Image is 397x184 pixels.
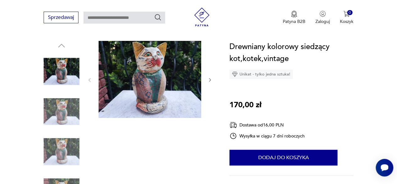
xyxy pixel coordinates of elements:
[340,11,353,25] button: 0Koszyk
[340,19,353,25] p: Koszyk
[229,121,237,129] img: Ikona dostawy
[44,134,79,170] img: Zdjęcie produktu Drewniany kolorowy siedzący kot,kotek,vintage
[315,19,330,25] p: Zaloguj
[283,11,305,25] a: Ikona medaluPatyna B2B
[192,8,211,26] img: Patyna - sklep z meblami i dekoracjami vintage
[315,11,330,25] button: Zaloguj
[154,14,162,21] button: Szukaj
[376,159,393,176] iframe: Smartsupp widget button
[232,71,238,77] img: Ikona diamentu
[229,121,305,129] div: Dostawa od 16,00 PLN
[283,19,305,25] p: Patyna B2B
[343,11,350,17] img: Ikona koszyka
[229,41,353,65] h1: Drewniany kolorowy siedzący kot,kotek,vintage
[229,150,337,165] button: Dodaj do koszyka
[44,94,79,130] img: Zdjęcie produktu Drewniany kolorowy siedzący kot,kotek,vintage
[229,99,261,111] p: 170,00 zł
[291,11,297,18] img: Ikona medalu
[283,11,305,25] button: Patyna B2B
[319,11,326,17] img: Ikonka użytkownika
[99,41,201,118] img: Zdjęcie produktu Drewniany kolorowy siedzący kot,kotek,vintage
[229,132,305,140] div: Wysyłka w ciągu 7 dni roboczych
[44,12,78,23] button: Sprzedawaj
[44,53,79,89] img: Zdjęcie produktu Drewniany kolorowy siedzący kot,kotek,vintage
[347,10,352,15] div: 0
[229,70,293,79] div: Unikat - tylko jedna sztuka!
[44,16,78,20] a: Sprzedawaj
